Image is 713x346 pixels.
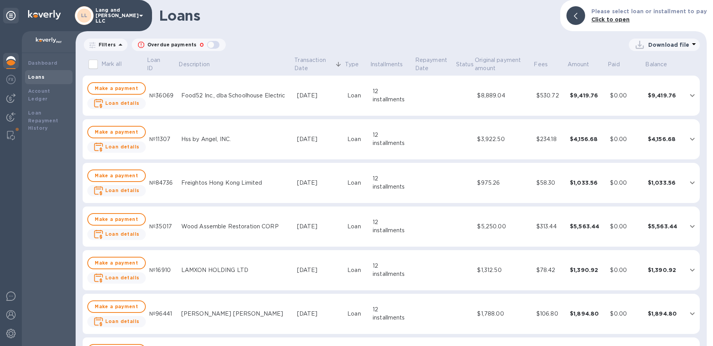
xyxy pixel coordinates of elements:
[181,179,291,187] div: Freightos Hong Kong Limited
[87,229,146,240] button: Loan details
[568,60,589,69] p: Amount
[570,179,604,187] div: $1,033.56
[477,179,530,187] div: $975.26
[686,90,698,101] button: expand row
[87,272,146,284] button: Loan details
[87,141,146,153] button: Loan details
[297,310,341,318] div: [DATE]
[105,275,140,281] b: Loan details
[149,310,175,318] div: №96441
[297,135,341,143] div: [DATE]
[610,135,641,143] div: $0.00
[105,144,140,150] b: Loan details
[610,266,641,274] div: $0.00
[181,266,291,274] div: LAMXON HOLDING LTD
[149,92,175,100] div: №36069
[28,60,58,66] b: Dashboard
[149,135,175,143] div: №11307
[648,310,683,318] div: $1,894.80
[570,222,604,230] div: $5,563.44
[81,12,88,18] b: LL
[105,187,140,193] b: Loan details
[87,82,146,95] button: Make a payment
[28,74,44,80] b: Loans
[373,218,411,235] div: 12 installments
[297,222,341,231] div: [DATE]
[87,126,146,138] button: Make a payment
[536,266,564,274] div: $78.42
[648,41,689,49] p: Download file
[347,92,366,100] div: Loan
[101,60,122,68] p: Mark all
[297,266,341,274] div: [DATE]
[94,84,139,93] span: Make a payment
[28,10,61,19] img: Logo
[297,179,341,187] div: [DATE]
[648,135,683,143] div: $4,156.68
[686,133,698,145] button: expand row
[373,131,411,147] div: 12 installments
[373,175,411,191] div: 12 installments
[648,179,683,187] div: $1,033.56
[536,135,564,143] div: $234.18
[105,231,140,237] b: Loan details
[147,56,177,72] span: Loan ID
[370,60,403,69] p: Installments
[648,266,683,274] div: $1,390.92
[200,41,204,49] p: 0
[373,305,411,322] div: 12 installments
[347,310,366,318] div: Loan
[105,318,140,324] b: Loan details
[591,8,707,14] b: Please select loan or installment to pay
[608,60,620,69] p: Paid
[477,135,530,143] div: $3,922.50
[347,179,366,187] div: Loan
[87,169,146,182] button: Make a payment
[686,308,698,320] button: expand row
[159,7,554,24] h1: Loans
[347,222,366,231] div: Loan
[3,8,19,23] div: Unpin categories
[608,60,630,69] span: Paid
[645,60,677,69] span: Balance
[570,135,604,143] div: $4,156.68
[648,222,683,230] div: $5,563.44
[477,222,530,231] div: $5,250.00
[373,262,411,278] div: 12 installments
[477,266,530,274] div: $1,312.50
[347,135,366,143] div: Loan
[347,266,366,274] div: Loan
[149,179,175,187] div: №84736
[536,179,564,187] div: $58.30
[415,56,455,72] p: Repayment Date
[94,302,139,311] span: Make a payment
[477,92,530,100] div: $8,889.04
[536,92,564,100] div: $530.72
[591,16,630,23] b: Click to open
[96,41,116,48] p: Filters
[96,7,134,24] p: Lang and [PERSON_NAME] LLC
[147,56,167,72] p: Loan ID
[645,60,667,69] p: Balance
[132,39,226,51] button: Overdue payments0
[475,56,533,72] span: Original payment amount
[686,177,698,189] button: expand row
[179,60,209,69] p: Description
[94,258,139,268] span: Make a payment
[87,185,146,196] button: Loan details
[94,127,139,137] span: Make a payment
[536,310,564,318] div: $106.80
[610,92,641,100] div: $0.00
[6,75,16,84] img: Foreign exchange
[610,310,641,318] div: $0.00
[294,56,343,72] span: Transaction Date
[456,60,474,69] p: Status
[475,56,522,72] p: Original payment amount
[87,316,146,327] button: Loan details
[686,264,698,276] button: expand row
[94,171,139,180] span: Make a payment
[570,92,604,99] div: $9,419.76
[534,60,558,69] span: Fees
